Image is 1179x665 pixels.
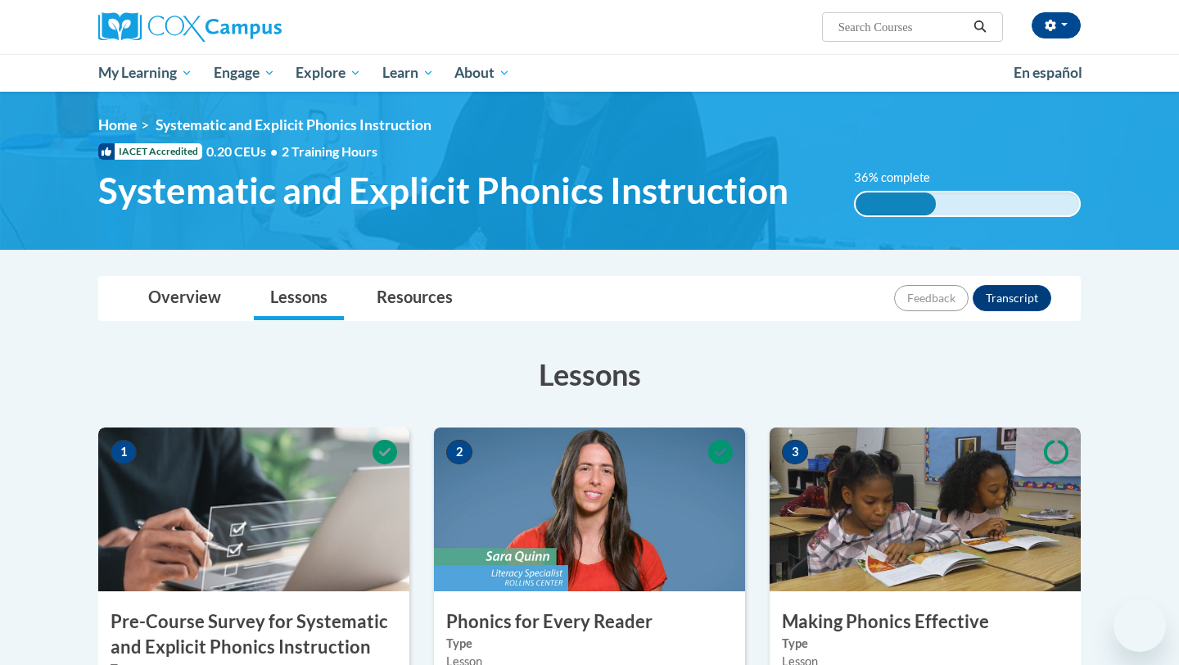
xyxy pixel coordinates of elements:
[446,635,733,653] label: Type
[770,609,1081,635] h3: Making Phonics Effective
[770,427,1081,591] img: Course Image
[1113,599,1166,652] iframe: Button to launch messaging window
[98,354,1081,395] h3: Lessons
[98,116,137,133] a: Home
[203,54,286,92] a: Engage
[98,12,282,42] img: Cox Campus
[973,285,1051,311] button: Transcript
[98,143,202,160] span: IACET Accredited
[360,277,469,320] a: Resources
[285,54,372,92] a: Explore
[434,609,745,635] h3: Phonics for Every Reader
[782,635,1068,653] label: Type
[98,63,192,83] span: My Learning
[88,54,203,92] a: My Learning
[837,17,968,37] input: Search Courses
[1014,64,1082,81] span: En español
[894,285,969,311] button: Feedback
[296,63,361,83] span: Explore
[74,54,1105,92] div: Main menu
[446,440,472,464] span: 2
[1032,12,1081,38] button: Account Settings
[111,440,137,464] span: 1
[1003,56,1093,90] a: En español
[282,143,377,159] span: 2 Training Hours
[270,143,278,159] span: •
[98,169,788,212] span: Systematic and Explicit Phonics Instruction
[968,17,992,37] button: Search
[254,277,344,320] a: Lessons
[98,427,409,591] img: Course Image
[782,440,808,464] span: 3
[98,12,409,42] a: Cox Campus
[214,63,275,83] span: Engage
[382,63,434,83] span: Learn
[854,169,948,187] label: 36% complete
[454,63,510,83] span: About
[132,277,237,320] a: Overview
[445,54,522,92] a: About
[434,427,745,591] img: Course Image
[206,142,282,161] span: 0.20 CEUs
[98,609,409,660] h3: Pre-Course Survey for Systematic and Explicit Phonics Instruction
[372,54,445,92] a: Learn
[156,116,431,133] span: Systematic and Explicit Phonics Instruction
[856,192,936,215] div: 36% complete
